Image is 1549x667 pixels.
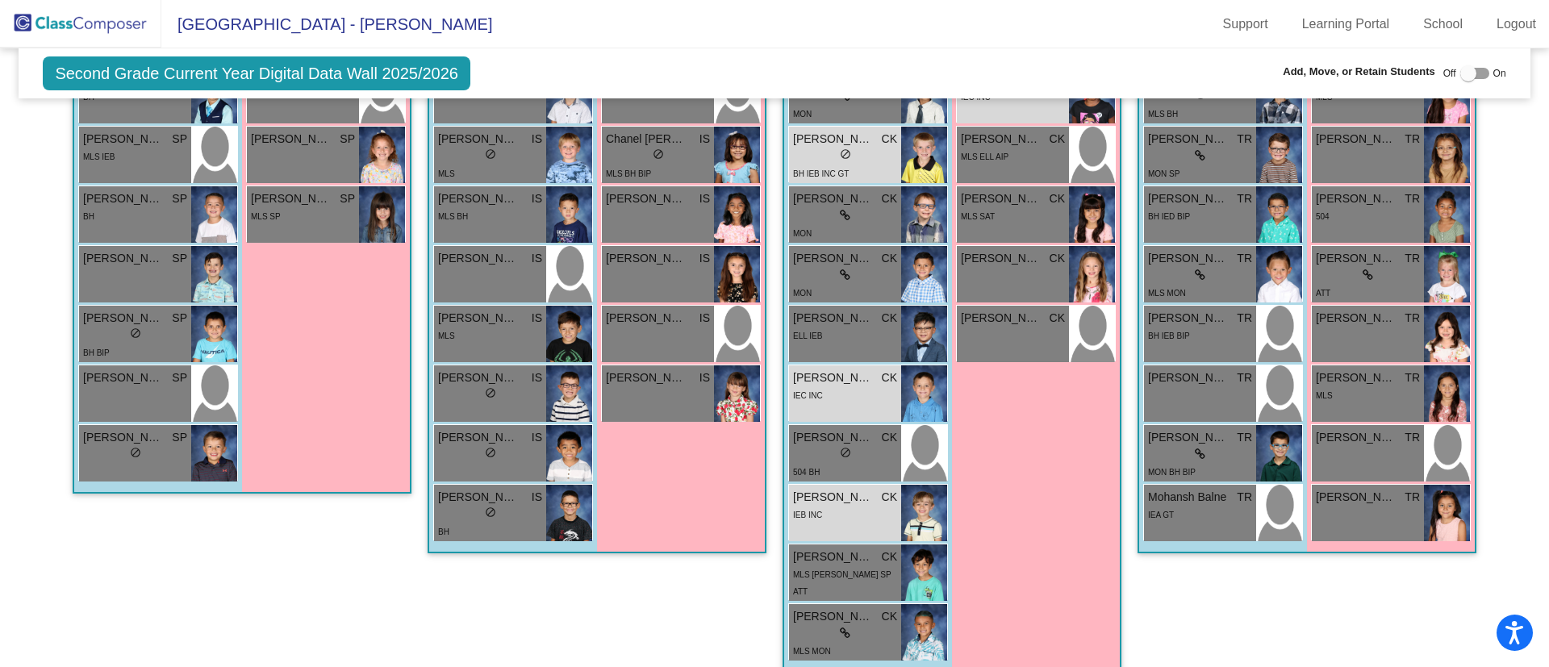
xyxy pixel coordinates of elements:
[882,429,897,446] span: CK
[606,131,687,148] span: Chanel [PERSON_NAME]
[793,570,891,596] span: MLS [PERSON_NAME] SP ATT
[1050,190,1065,207] span: CK
[840,447,851,458] span: do_not_disturb_alt
[793,229,812,238] span: MON
[251,131,332,148] span: [PERSON_NAME]
[882,190,897,207] span: CK
[1316,489,1397,506] span: [PERSON_NAME]
[532,131,542,148] span: IS
[1410,11,1476,37] a: School
[793,429,874,446] span: [PERSON_NAME]
[699,190,710,207] span: IS
[1237,131,1252,148] span: TR
[438,369,519,386] span: [PERSON_NAME]
[43,56,470,90] span: Second Grade Current Year Digital Data Wall 2025/2026
[606,169,651,178] span: MLS BH BIP
[1316,289,1330,298] span: ATT
[793,289,812,298] span: MON
[1316,212,1330,221] span: 504
[1443,66,1456,81] span: Off
[172,429,187,446] span: SP
[532,369,542,386] span: IS
[882,310,897,327] span: CK
[1237,310,1252,327] span: TR
[130,327,141,339] span: do_not_disturb_alt
[1316,250,1397,267] span: [PERSON_NAME]
[793,310,874,327] span: [PERSON_NAME]
[172,310,187,327] span: SP
[1148,429,1229,446] span: [PERSON_NAME]
[1484,11,1549,37] a: Logout
[1148,131,1229,148] span: [PERSON_NAME]
[699,369,710,386] span: IS
[532,310,542,327] span: IS
[699,250,710,267] span: IS
[699,131,710,148] span: IS
[606,310,687,327] span: [PERSON_NAME]
[438,250,519,267] span: [PERSON_NAME]
[438,212,468,221] span: MLS BH
[1316,190,1397,207] span: [PERSON_NAME]
[1316,429,1397,446] span: [PERSON_NAME]
[1148,489,1229,506] span: Mohansh Balne
[83,429,164,446] span: [PERSON_NAME]
[340,131,355,148] span: SP
[485,148,496,160] span: do_not_disturb_alt
[1148,289,1186,298] span: MLS MON
[961,131,1042,148] span: [PERSON_NAME]
[1283,64,1435,80] span: Add, Move, or Retain Students
[161,11,492,37] span: [GEOGRAPHIC_DATA] - [PERSON_NAME]
[438,131,519,148] span: [PERSON_NAME]
[793,608,874,625] span: [PERSON_NAME]
[1405,250,1420,267] span: TR
[1316,369,1397,386] span: [PERSON_NAME]
[438,489,519,506] span: [PERSON_NAME]
[1316,391,1333,400] span: MLS
[1405,489,1420,506] span: TR
[438,331,455,340] span: MLS
[532,250,542,267] span: IS
[606,369,687,386] span: [PERSON_NAME]
[130,447,141,458] span: do_not_disturb_alt
[172,369,187,386] span: SP
[1405,429,1420,446] span: TR
[793,548,874,565] span: [PERSON_NAME]
[793,489,874,506] span: [PERSON_NAME]
[1050,310,1065,327] span: CK
[793,391,823,400] span: IEC INC
[793,169,849,178] span: BH IEB INC GT
[882,548,897,565] span: CK
[83,348,110,357] span: BH BIP
[1405,310,1420,327] span: TR
[1148,310,1229,327] span: [PERSON_NAME]
[1050,250,1065,267] span: CK
[485,447,496,458] span: do_not_disturb_alt
[1316,131,1397,148] span: [PERSON_NAME]
[1237,190,1252,207] span: TR
[793,511,822,519] span: IEB INC
[83,250,164,267] span: [PERSON_NAME]
[1405,131,1420,148] span: TR
[438,310,519,327] span: [PERSON_NAME]
[1148,468,1196,477] span: MON BH BIP
[438,429,519,446] span: [PERSON_NAME]
[882,131,897,148] span: CK
[1148,190,1229,207] span: [PERSON_NAME]
[961,310,1042,327] span: [PERSON_NAME]
[1148,250,1229,267] span: [PERSON_NAME]
[438,169,455,178] span: MLS
[532,429,542,446] span: IS
[532,190,542,207] span: IS
[172,131,187,148] span: SP
[83,212,94,221] span: BH
[1148,212,1190,221] span: BH IED BIP
[1050,131,1065,148] span: CK
[1148,169,1179,178] span: MON SP
[83,310,164,327] span: [PERSON_NAME]
[653,148,664,160] span: do_not_disturb_alt
[1148,110,1178,119] span: MLS BH
[1405,190,1420,207] span: TR
[606,250,687,267] span: [PERSON_NAME]
[1210,11,1281,37] a: Support
[1148,511,1174,519] span: IEA GT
